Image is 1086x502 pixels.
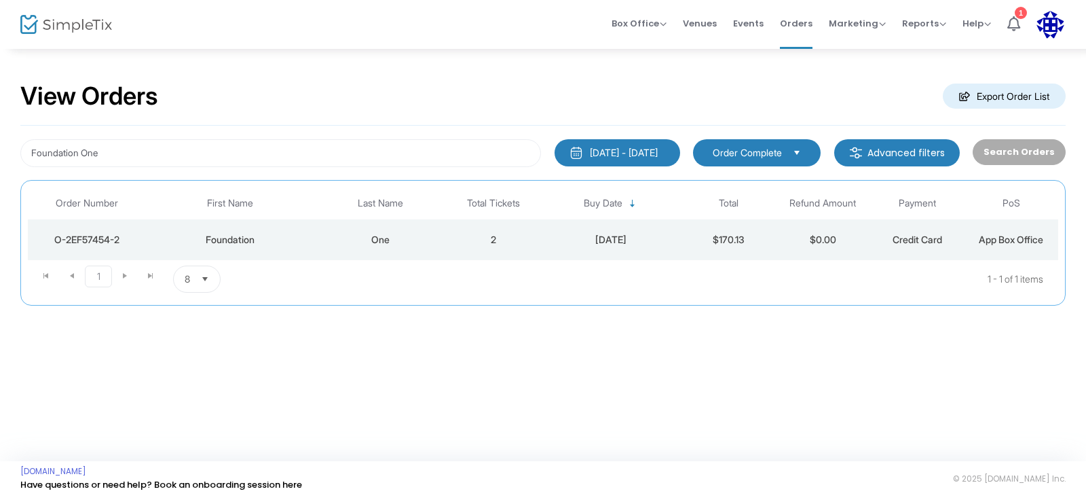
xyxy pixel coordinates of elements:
[207,198,253,209] span: First Name
[849,146,863,160] img: filter
[787,145,806,160] button: Select
[590,146,658,160] div: [DATE] - [DATE]
[681,187,776,219] th: Total
[20,478,302,491] a: Have questions or need help? Book an onboarding session here
[318,233,443,247] div: One
[1015,7,1027,19] div: 1
[829,17,886,30] span: Marketing
[627,198,638,209] span: Sortable
[447,187,541,219] th: Total Tickets
[358,198,403,209] span: Last Name
[902,17,946,30] span: Reports
[683,6,717,41] span: Venues
[780,6,812,41] span: Orders
[612,17,667,30] span: Box Office
[776,219,870,260] td: $0.00
[776,187,870,219] th: Refund Amount
[447,219,541,260] td: 2
[893,234,942,245] span: Credit Card
[28,187,1058,260] div: Data table
[713,146,782,160] span: Order Complete
[356,266,1043,293] kendo-pager-info: 1 - 1 of 1 items
[20,139,541,167] input: Search by name, email, phone, order number, ip address, or last 4 digits of card
[1003,198,1020,209] span: PoS
[943,84,1066,109] m-button: Export Order List
[20,466,86,477] a: [DOMAIN_NAME]
[85,266,112,287] span: Page 1
[899,198,936,209] span: Payment
[149,233,312,247] div: Foundation
[56,198,118,209] span: Order Number
[584,198,622,209] span: Buy Date
[733,6,764,41] span: Events
[953,473,1066,484] span: © 2025 [DOMAIN_NAME] Inc.
[681,219,776,260] td: $170.13
[962,17,991,30] span: Help
[20,82,158,111] h2: View Orders
[195,266,214,292] button: Select
[979,234,1043,245] span: App Box Office
[834,139,960,166] m-button: Advanced filters
[555,139,680,166] button: [DATE] - [DATE]
[544,233,679,247] div: 8/1/2025
[185,272,190,286] span: 8
[31,233,142,247] div: O-2EF57454-2
[569,146,583,160] img: monthly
